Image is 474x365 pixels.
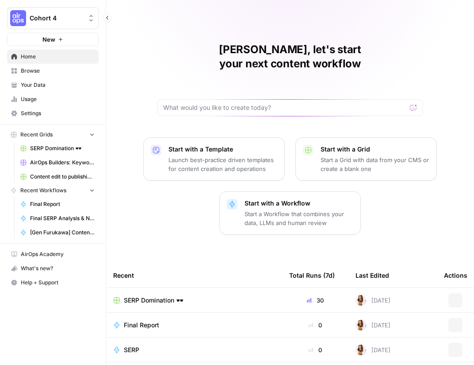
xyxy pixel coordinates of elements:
[124,296,183,305] span: SERP Domination 🕶️
[163,103,406,112] input: What would you like to create today?
[113,296,275,305] a: SERP Domination 🕶️
[30,159,95,167] span: AirOps Builders: Keyword -> Content Brief -> Article
[20,186,66,194] span: Recent Workflows
[21,81,95,89] span: Your Data
[21,67,95,75] span: Browse
[7,184,99,197] button: Recent Workflows
[10,10,26,26] img: Cohort 4 Logo
[113,263,275,287] div: Recent
[289,263,335,287] div: Total Runs (7d)
[157,43,423,71] h1: [PERSON_NAME], let's start your next content workflow
[21,53,95,61] span: Home
[113,346,275,354] a: SERP
[245,210,353,227] p: Start a Workflow that combines your data, LLMs and human review
[289,346,341,354] div: 0
[124,321,159,330] span: Final Report
[7,92,99,106] a: Usage
[444,263,467,287] div: Actions
[168,145,277,154] p: Start with a Template
[7,247,99,261] a: AirOps Academy
[143,137,285,181] button: Start with a TemplateLaunch best-practice driven templates for content creation and operations
[321,155,429,173] p: Start a Grid with data from your CMS or create a blank one
[20,131,53,139] span: Recent Grids
[289,296,341,305] div: 30
[16,225,99,240] a: [Gen Furukawa] Content Creation Power Agent Workflow
[16,170,99,184] a: Content edit to publishing: Writer draft-> Brand alignment edits-> Human review-> Add internal an...
[42,35,55,44] span: New
[8,262,98,275] div: What's new?
[16,211,99,225] a: Final SERP Analysis & Next Steps
[321,145,429,154] p: Start with a Grid
[21,250,95,258] span: AirOps Academy
[7,276,99,290] button: Help + Support
[30,14,83,23] span: Cohort 4
[219,191,361,235] button: Start with a WorkflowStart a Workflow that combines your data, LLMs and human review
[7,33,99,46] button: New
[113,321,275,330] a: Final Report
[30,144,95,152] span: SERP Domination 🕶️
[21,109,95,117] span: Settings
[355,263,389,287] div: Last Edited
[355,295,366,306] img: dv492c8bjtr091ls286jptzea6tx
[355,320,390,330] div: [DATE]
[124,346,139,354] span: SERP
[16,141,99,155] a: SERP Domination 🕶️
[7,78,99,92] a: Your Data
[355,345,390,355] div: [DATE]
[30,229,95,237] span: [Gen Furukawa] Content Creation Power Agent Workflow
[16,197,99,211] a: Final Report
[30,173,95,181] span: Content edit to publishing: Writer draft-> Brand alignment edits-> Human review-> Add internal an...
[7,128,99,141] button: Recent Grids
[7,7,99,29] button: Workspace: Cohort 4
[355,295,390,306] div: [DATE]
[7,261,99,276] button: What's new?
[16,155,99,170] a: AirOps Builders: Keyword -> Content Brief -> Article
[7,64,99,78] a: Browse
[7,50,99,64] a: Home
[168,155,277,173] p: Launch best-practice driven templates for content creation and operations
[30,214,95,222] span: Final SERP Analysis & Next Steps
[295,137,437,181] button: Start with a GridStart a Grid with data from your CMS or create a blank one
[21,279,95,287] span: Help + Support
[7,106,99,120] a: Settings
[355,320,366,330] img: dv492c8bjtr091ls286jptzea6tx
[289,321,341,330] div: 0
[355,345,366,355] img: dv492c8bjtr091ls286jptzea6tx
[30,200,95,208] span: Final Report
[21,95,95,103] span: Usage
[245,199,353,208] p: Start with a Workflow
